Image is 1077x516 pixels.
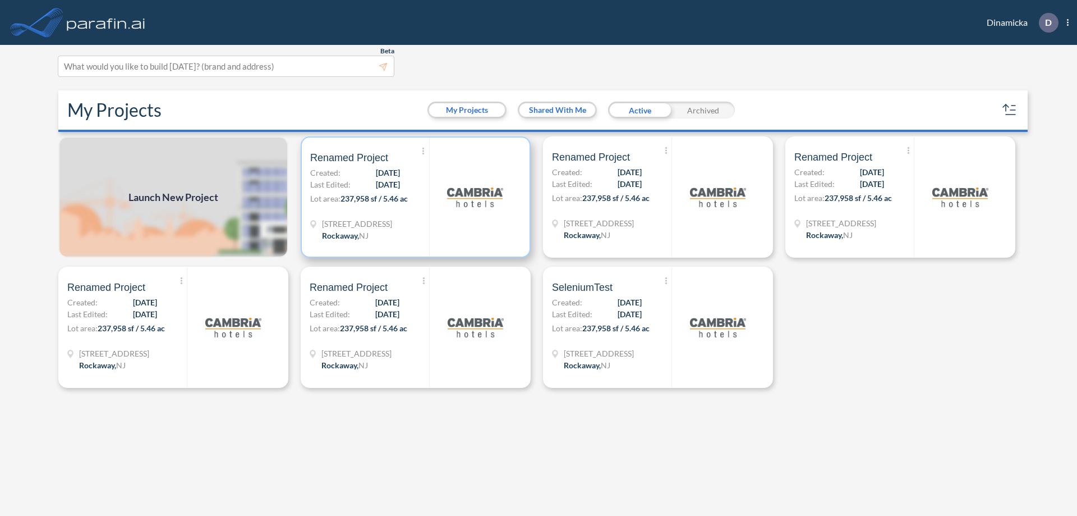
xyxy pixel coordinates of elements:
span: NJ [116,360,126,370]
span: [DATE] [618,296,642,308]
span: Rockaway , [321,360,358,370]
span: Lot area: [552,323,582,333]
span: Last Edited: [794,178,835,190]
span: SeleniumTest [552,281,613,294]
span: Last Edited: [67,308,108,320]
div: Rockaway, NJ [79,359,126,371]
button: Shared With Me [519,103,595,117]
span: 237,958 sf / 5.46 ac [825,193,892,203]
span: [DATE] [618,178,642,190]
span: NJ [358,360,368,370]
span: [DATE] [133,296,157,308]
span: NJ [843,230,853,240]
span: [DATE] [618,308,642,320]
span: Beta [380,47,394,56]
img: logo [447,169,503,225]
span: [DATE] [618,166,642,178]
button: My Projects [429,103,505,117]
span: Renamed Project [67,281,145,294]
span: [DATE] [375,308,399,320]
p: D [1045,17,1052,28]
span: Created: [552,296,582,308]
a: Launch New Project [58,136,288,258]
span: [DATE] [375,296,399,308]
span: 237,958 sf / 5.46 ac [340,194,408,203]
div: Rockaway, NJ [564,359,610,371]
span: Renamed Project [310,151,388,165]
span: [DATE] [133,308,157,320]
div: Rockaway, NJ [322,230,369,241]
span: 237,958 sf / 5.46 ac [582,193,650,203]
span: Created: [794,166,825,178]
span: 237,958 sf / 5.46 ac [340,323,407,333]
span: Rockaway , [564,230,601,240]
span: Lot area: [552,193,582,203]
div: Archived [671,102,735,118]
span: Rockaway , [322,231,359,240]
span: NJ [601,360,610,370]
span: Last Edited: [310,308,350,320]
span: 321 Mt Hope Ave [564,217,634,229]
div: Rockaway, NJ [564,229,610,241]
img: logo [690,299,746,355]
span: Launch New Project [128,190,218,205]
span: NJ [359,231,369,240]
img: add [58,136,288,258]
span: Last Edited: [310,179,351,190]
span: Lot area: [310,194,340,203]
span: Created: [310,296,340,308]
span: Renamed Project [794,150,872,164]
img: logo [932,169,988,225]
span: Last Edited: [552,178,592,190]
span: 237,958 sf / 5.46 ac [98,323,165,333]
div: Rockaway, NJ [806,229,853,241]
span: Created: [552,166,582,178]
span: Created: [310,167,340,179]
span: Rockaway , [564,360,601,370]
div: Dinamicka [970,13,1069,33]
img: logo [65,11,148,34]
img: logo [690,169,746,225]
span: Rockaway , [79,360,116,370]
h2: My Projects [67,99,162,121]
img: logo [205,299,261,355]
span: 321 Mt Hope Ave [564,348,634,359]
span: 237,958 sf / 5.46 ac [582,323,650,333]
span: 321 Mt Hope Ave [79,348,149,359]
button: sort [1001,101,1019,119]
span: 321 Mt Hope Ave [322,218,392,230]
div: Active [608,102,671,118]
span: [DATE] [860,166,884,178]
img: logo [448,299,504,355]
span: 321 Mt Hope Ave [806,217,876,229]
span: Renamed Project [310,281,388,294]
span: Lot area: [67,323,98,333]
span: Lot area: [310,323,340,333]
span: Renamed Project [552,150,630,164]
div: Rockaway, NJ [321,359,368,371]
span: 321 Mt Hope Ave [321,348,392,359]
span: Created: [67,296,98,308]
span: [DATE] [860,178,884,190]
span: Last Edited: [552,308,592,320]
span: Lot area: [794,193,825,203]
span: NJ [601,230,610,240]
span: Rockaway , [806,230,843,240]
span: [DATE] [376,167,400,179]
span: [DATE] [376,179,400,190]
